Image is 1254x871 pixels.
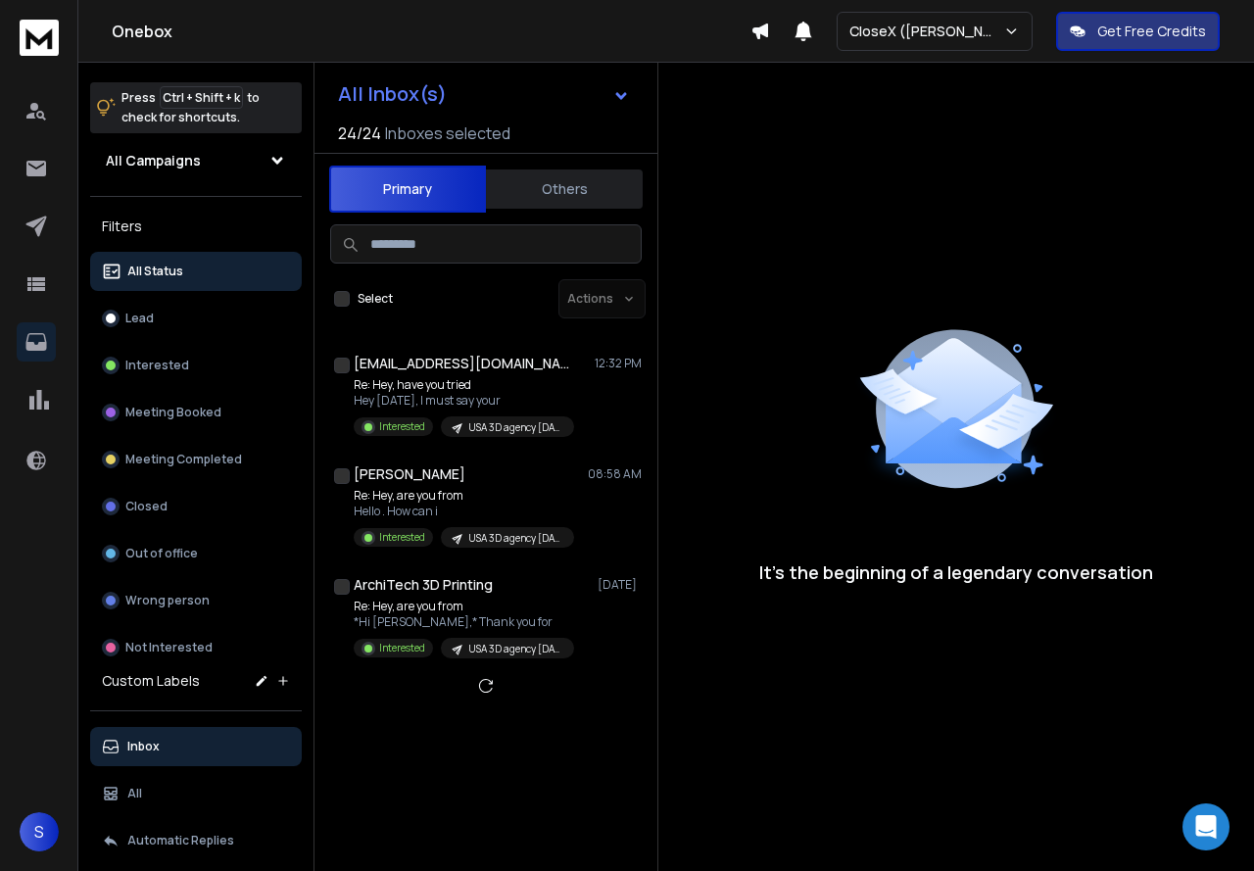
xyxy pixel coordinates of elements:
p: Interested [379,530,425,545]
p: Interested [379,419,425,434]
button: Wrong person [90,581,302,620]
button: Not Interested [90,628,302,667]
p: Not Interested [125,640,213,655]
h1: ArchiTech 3D Printing [354,575,493,595]
p: Lead [125,311,154,326]
button: Primary [329,166,486,213]
p: Hello . How can i [354,504,574,519]
p: Inbox [127,739,160,754]
button: Closed [90,487,302,526]
span: 24 / 24 [338,121,381,145]
p: Closed [125,499,168,514]
button: Interested [90,346,302,385]
p: *Hi [PERSON_NAME],* Thank you for [354,614,574,630]
h1: All Campaigns [106,151,201,170]
button: All [90,774,302,813]
h1: All Inbox(s) [338,84,447,104]
p: Re: Hey, have you tried [354,377,574,393]
p: Wrong person [125,593,210,608]
img: logo [20,20,59,56]
p: Interested [379,641,425,655]
button: Out of office [90,534,302,573]
p: USA 3D agency [DATE] [468,642,562,656]
p: CloseX ([PERSON_NAME]) [849,22,1003,41]
button: Meeting Booked [90,393,302,432]
h1: [PERSON_NAME] [354,464,465,484]
p: Meeting Completed [125,452,242,467]
button: Meeting Completed [90,440,302,479]
button: All Inbox(s) [322,74,646,114]
button: S [20,812,59,851]
p: Interested [125,358,189,373]
p: Press to check for shortcuts. [121,88,260,127]
p: USA 3D agency [DATE] [468,531,562,546]
p: [DATE] [598,577,642,593]
h1: Onebox [112,20,750,43]
p: All Status [127,264,183,279]
p: It’s the beginning of a legendary conversation [759,558,1153,586]
p: Re: Hey, are you from [354,488,574,504]
p: Automatic Replies [127,833,234,848]
h3: Custom Labels [102,671,200,691]
button: Get Free Credits [1056,12,1220,51]
label: Select [358,291,393,307]
p: All [127,786,142,801]
button: All Status [90,252,302,291]
p: 08:58 AM [588,466,642,482]
p: Get Free Credits [1097,22,1206,41]
p: Meeting Booked [125,405,221,420]
p: Re: Hey, are you from [354,599,574,614]
div: Open Intercom Messenger [1182,803,1230,850]
button: All Campaigns [90,141,302,180]
h3: Inboxes selected [385,121,510,145]
button: Automatic Replies [90,821,302,860]
span: Ctrl + Shift + k [160,86,243,109]
p: Hey [DATE], I must say your [354,393,574,409]
button: Lead [90,299,302,338]
h1: [EMAIL_ADDRESS][DOMAIN_NAME] [354,354,569,373]
p: 12:32 PM [595,356,642,371]
p: USA 3D agency [DATE] [468,420,562,435]
p: Out of office [125,546,198,561]
h3: Filters [90,213,302,240]
button: Others [486,168,643,211]
button: Inbox [90,727,302,766]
